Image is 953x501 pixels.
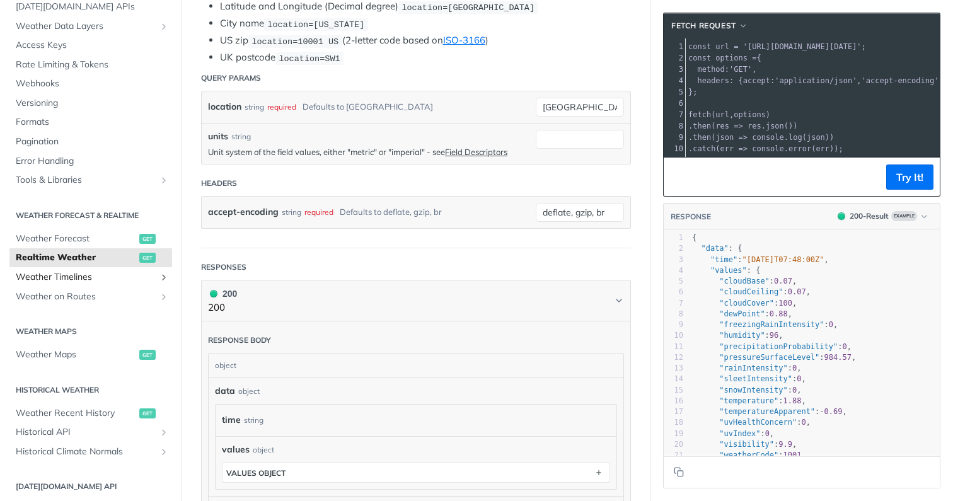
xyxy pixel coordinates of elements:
[801,418,806,427] span: 0
[692,299,797,308] span: : ,
[664,64,685,75] div: 3
[752,133,784,142] span: console
[664,276,683,287] div: 5
[664,417,683,428] div: 18
[664,233,683,243] div: 1
[715,54,748,62] span: options
[688,110,770,119] span: ( , )
[824,407,843,416] span: 0.69
[715,110,729,119] span: url
[710,255,737,264] span: "time"
[697,65,724,74] span: method
[670,168,688,187] button: Copy to clipboard
[664,352,683,363] div: 12
[664,374,683,384] div: 14
[667,20,752,32] button: fetch Request
[688,144,843,153] span: . ( . ( ));
[208,146,529,158] p: Unit system of the field values, either "metric" or "imperial" - see
[664,41,685,52] div: 1
[16,1,169,13] span: [DATE][DOMAIN_NAME] APIs
[797,374,801,383] span: 0
[719,418,797,427] span: "uvHealthConcern"
[792,386,797,394] span: 0
[664,298,683,309] div: 7
[664,429,683,439] div: 19
[443,34,485,46] a: ISO-3166
[670,463,688,481] button: Copy to clipboard
[614,296,624,306] svg: Chevron
[9,55,172,74] a: Rate Limiting & Tokens
[208,130,228,143] label: units
[692,287,811,296] span: : ,
[688,54,761,62] span: {
[16,233,136,245] span: Weather Forecast
[222,443,250,456] span: values
[838,212,845,220] span: 200
[9,423,172,442] a: Historical APIShow subpages for Historical API
[664,75,685,86] div: 4
[9,132,172,151] a: Pagination
[159,427,169,437] button: Show subpages for Historical API
[9,404,172,423] a: Weather Recent Historyget
[9,94,172,113] a: Versioning
[139,350,156,360] span: get
[16,426,156,439] span: Historical API
[401,3,534,12] span: location=[GEOGRAPHIC_DATA]
[719,342,838,351] span: "precipitationProbability"
[719,277,769,285] span: "cloudBase"
[9,384,172,396] h2: Historical Weather
[9,481,172,492] h2: [DATE][DOMAIN_NAME] API
[220,16,631,31] li: City name
[16,446,156,458] span: Historical Climate Normals
[701,244,728,253] span: "data"
[719,440,774,449] span: "visibility"
[208,301,237,315] p: 200
[692,266,760,275] span: : {
[765,429,770,438] span: 0
[664,86,685,98] div: 5
[831,210,933,222] button: 200200-ResultExample
[9,17,172,36] a: Weather Data LayersShow subpages for Weather Data Layers
[719,429,760,438] span: "uvIndex"
[9,171,172,190] a: Tools & LibrariesShow subpages for Tools & Libraries
[664,52,685,64] div: 2
[783,451,802,459] span: 1001
[734,42,738,51] span: =
[692,451,806,459] span: : ,
[220,33,631,48] li: US zip (2-letter code based on )
[778,440,792,449] span: 9.9
[792,364,797,372] span: 0
[159,175,169,185] button: Show subpages for Tools & Libraries
[688,54,711,62] span: const
[16,251,136,264] span: Realtime Weather
[692,233,696,242] span: {
[210,290,217,297] span: 200
[9,268,172,287] a: Weather TimelinesShow subpages for Weather Timelines
[16,174,156,187] span: Tools & Libraries
[774,277,792,285] span: 0.07
[664,243,683,254] div: 2
[743,76,770,85] span: accept
[445,147,507,157] a: Field Descriptors
[788,287,806,296] span: 0.07
[304,203,333,221] div: required
[807,133,825,142] span: json
[9,74,172,93] a: Webhooks
[9,229,172,248] a: Weather Forecastget
[692,386,802,394] span: : ,
[688,42,711,51] span: const
[16,20,156,33] span: Weather Data Layers
[692,255,829,264] span: : ,
[282,203,301,221] div: string
[693,144,715,153] span: catch
[226,468,286,478] div: values object
[692,418,811,427] span: : ,
[766,122,784,130] span: json
[231,131,251,142] div: string
[688,88,698,96] span: };
[16,116,169,129] span: Formats
[739,133,748,142] span: =>
[693,133,711,142] span: then
[16,97,169,110] span: Versioning
[719,374,792,383] span: "sleetIntensity"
